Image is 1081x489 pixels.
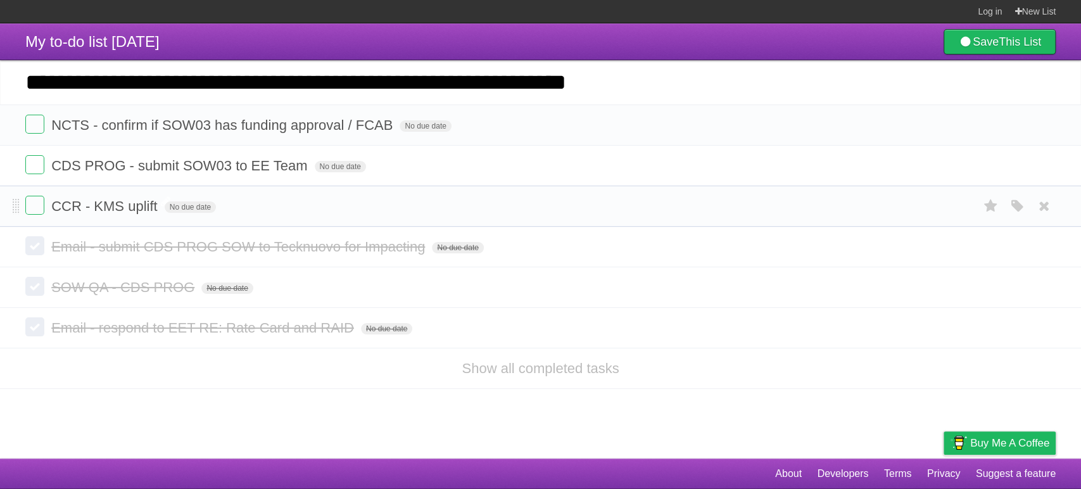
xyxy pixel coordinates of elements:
label: Done [25,196,44,215]
img: Buy me a coffee [950,432,967,454]
span: CCR - KMS uplift [51,198,160,214]
a: Buy me a coffee [944,431,1056,455]
span: Email - respond to EET RE: Rate Card and RAID [51,320,357,336]
span: NCTS - confirm if SOW03 has funding approval / FCAB [51,117,396,133]
span: No due date [400,120,451,132]
label: Done [25,236,44,255]
span: No due date [432,242,483,253]
a: Show all completed tasks [462,360,619,376]
label: Done [25,155,44,174]
a: Developers [817,462,868,486]
a: About [775,462,802,486]
label: Done [25,317,44,336]
label: Done [25,115,44,134]
a: SaveThis List [944,29,1056,54]
span: CDS PROG - submit SOW03 to EE Team [51,158,310,174]
span: Buy me a coffee [970,432,1049,454]
a: Suggest a feature [976,462,1056,486]
span: Email - submit CDS PROG SOW to Tecknuovo for Impacting [51,239,428,255]
span: No due date [315,161,366,172]
a: Terms [884,462,912,486]
b: This List [999,35,1041,48]
span: SOW QA - CDS PROG [51,279,198,295]
span: No due date [361,323,412,334]
a: Privacy [927,462,960,486]
label: Star task [978,196,1002,217]
span: My to-do list [DATE] [25,33,160,50]
span: No due date [201,283,253,294]
span: No due date [165,201,216,213]
label: Done [25,277,44,296]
